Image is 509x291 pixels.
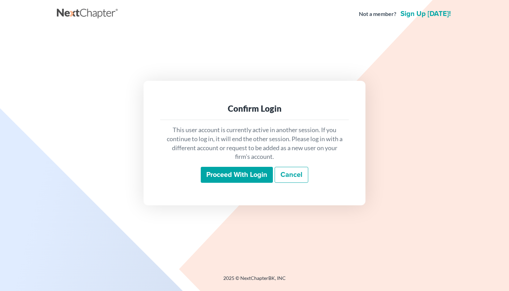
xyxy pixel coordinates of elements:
strong: Not a member? [359,10,396,18]
a: Cancel [275,167,308,183]
a: Sign up [DATE]! [399,10,452,17]
div: Confirm Login [166,103,343,114]
p: This user account is currently active in another session. If you continue to log in, it will end ... [166,126,343,161]
div: 2025 © NextChapterBK, INC [57,275,452,287]
input: Proceed with login [201,167,273,183]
